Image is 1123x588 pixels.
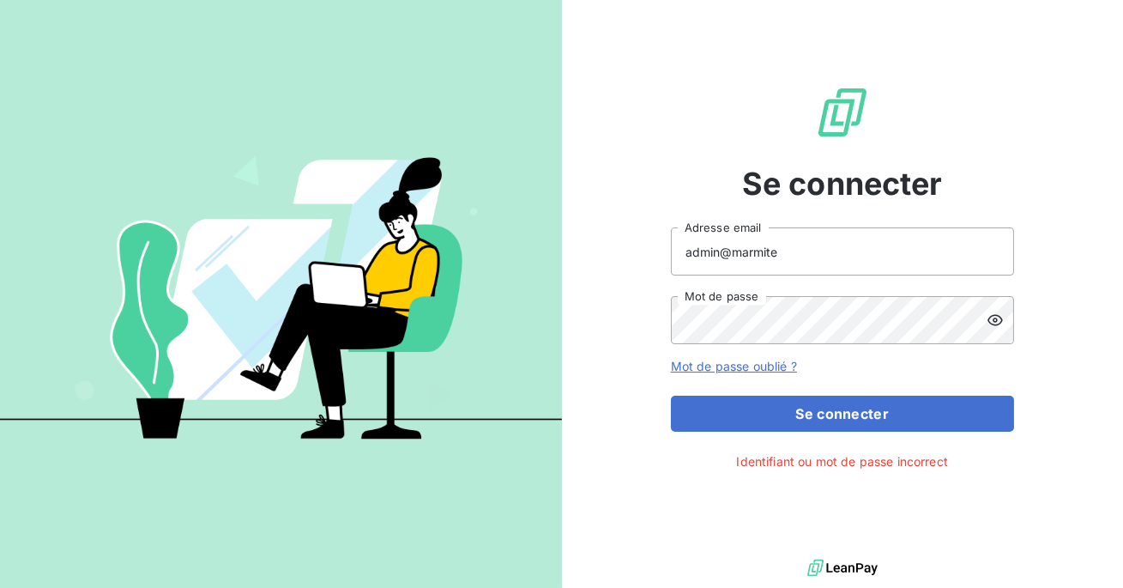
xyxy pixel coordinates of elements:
button: Se connecter [671,396,1014,432]
img: Logo LeanPay [815,85,870,140]
a: Mot de passe oublié ? [671,359,797,373]
img: logo [807,555,878,581]
input: placeholder [671,227,1014,276]
span: Se connecter [742,161,943,207]
span: Identifiant ou mot de passe incorrect [736,452,948,470]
